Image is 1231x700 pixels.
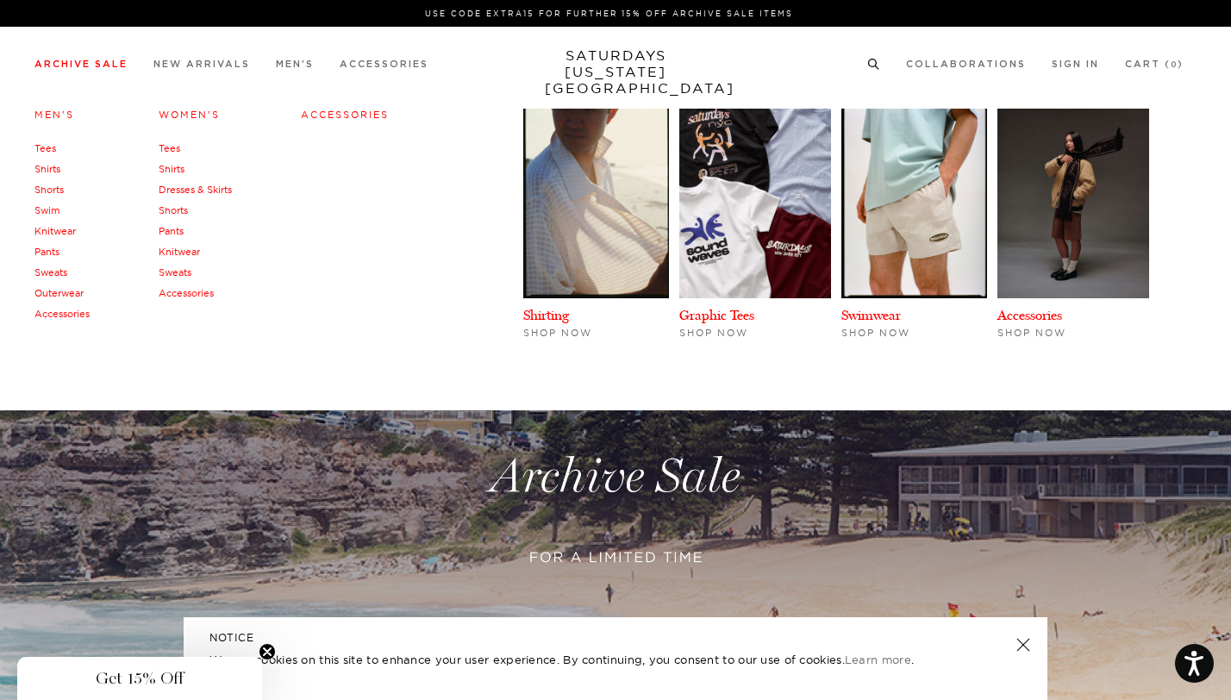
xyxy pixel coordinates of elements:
a: SATURDAYS[US_STATE][GEOGRAPHIC_DATA] [545,47,687,97]
a: Accessories [997,307,1062,323]
a: Sign In [1052,59,1099,69]
p: We use cookies on this site to enhance your user experience. By continuing, you consent to our us... [209,651,960,668]
a: Accessories [34,308,90,320]
a: Swim [34,204,59,216]
a: Sweats [34,266,67,278]
a: New Arrivals [153,59,250,69]
a: Collaborations [906,59,1026,69]
p: Use Code EXTRA15 for Further 15% Off Archive Sale Items [41,7,1177,20]
a: Tees [159,142,180,154]
a: Pants [159,225,184,237]
a: Pants [34,246,59,258]
a: Outerwear [34,287,84,299]
a: Shirting [523,307,569,323]
a: Shorts [159,204,188,216]
a: Archive Sale [34,59,128,69]
a: Dresses & Skirts [159,184,232,196]
a: Tees [34,142,56,154]
a: Sweats [159,266,191,278]
a: Knitwear [159,246,200,258]
a: Graphic Tees [679,307,754,323]
a: Accessories [340,59,428,69]
a: Women's [159,109,220,121]
a: Men's [276,59,314,69]
div: Get 15% OffClose teaser [17,657,262,700]
a: Shirts [34,163,60,175]
a: Knitwear [34,225,76,237]
span: Get 15% Off [96,668,184,689]
button: Close teaser [259,643,276,660]
a: Swimwear [841,307,901,323]
a: Accessories [301,109,389,121]
small: 0 [1171,61,1178,69]
a: Men's [34,109,74,121]
a: Cart (0) [1125,59,1184,69]
a: Learn more [845,653,911,666]
a: Shirts [159,163,184,175]
h5: NOTICE [209,630,1022,646]
a: Shorts [34,184,64,196]
a: Accessories [159,287,214,299]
